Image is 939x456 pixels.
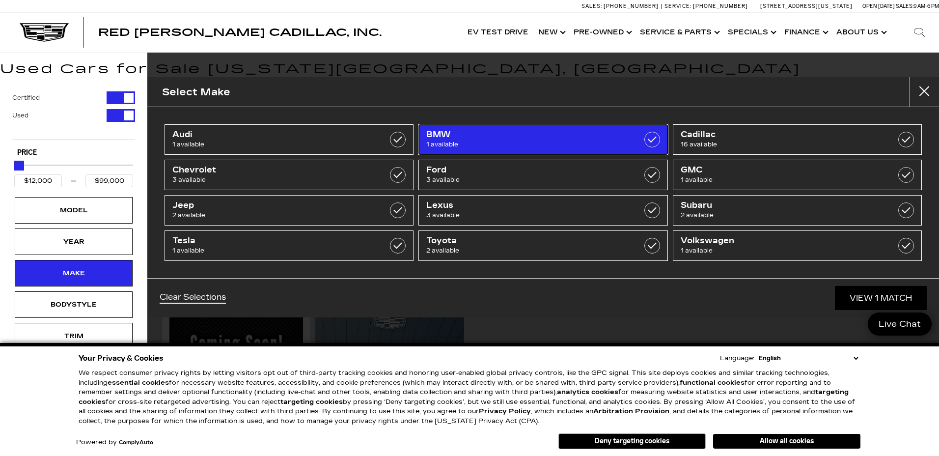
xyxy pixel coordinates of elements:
[160,292,226,304] a: Clear Selections
[673,230,922,261] a: Volkswagen1 available
[165,195,414,226] a: Jeep2 available
[172,200,371,210] span: Jeep
[15,260,133,286] div: MakeMake
[418,230,667,261] a: Toyota2 available
[681,165,879,175] span: GMC
[661,3,750,9] a: Service: [PHONE_NUMBER]
[15,197,133,224] div: ModelModel
[172,165,371,175] span: Chevrolet
[896,3,913,9] span: Sales:
[756,353,860,363] select: Language Select
[426,246,625,256] span: 2 available
[581,3,602,9] span: Sales:
[79,388,849,406] strong: targeting cookies
[15,323,133,349] div: TrimTrim
[15,291,133,318] div: BodystyleBodystyle
[426,236,625,246] span: Toyota
[98,28,382,37] a: Red [PERSON_NAME] Cadillac, Inc.
[119,440,153,446] a: ComplyAuto
[165,160,414,190] a: Chevrolet3 available
[426,130,625,140] span: BMW
[673,124,922,155] a: Cadillac16 available
[604,3,659,9] span: [PHONE_NUMBER]
[664,3,691,9] span: Service:
[569,13,635,52] a: Pre-Owned
[12,91,135,139] div: Filter by Vehicle Type
[280,398,343,406] strong: targeting cookies
[418,195,667,226] a: Lexus3 available
[98,27,382,38] span: Red [PERSON_NAME] Cadillac, Inc.
[479,407,531,415] u: Privacy Policy
[17,148,130,157] h5: Price
[49,205,98,216] div: Model
[79,351,164,365] span: Your Privacy & Cookies
[165,124,414,155] a: Audi1 available
[533,13,569,52] a: New
[557,388,618,396] strong: analytics cookies
[681,175,879,185] span: 1 available
[463,13,533,52] a: EV Test Drive
[913,3,939,9] span: 9 AM-6 PM
[14,161,24,171] div: Maximum Price
[49,236,98,247] div: Year
[831,13,890,52] a: About Us
[581,3,661,9] a: Sales: [PHONE_NUMBER]
[108,379,169,387] strong: essential cookies
[593,407,669,415] strong: Arbitration Provision
[681,130,879,140] span: Cadillac
[12,111,28,120] label: Used
[14,157,133,187] div: Price
[14,174,62,187] input: Minimum
[426,140,625,149] span: 1 available
[172,210,371,220] span: 2 available
[835,286,927,310] a: View 1 Match
[681,246,879,256] span: 1 available
[720,355,754,362] div: Language:
[681,200,879,210] span: Subaru
[20,23,69,42] img: Cadillac Dark Logo with Cadillac White Text
[49,299,98,310] div: Bodystyle
[49,331,98,342] div: Trim
[673,195,922,226] a: Subaru2 available
[162,84,230,100] h2: Select Make
[693,3,748,9] span: [PHONE_NUMBER]
[862,3,895,9] span: Open [DATE]
[426,210,625,220] span: 3 available
[558,433,706,449] button: Deny targeting cookies
[635,13,723,52] a: Service & Parts
[418,160,667,190] a: Ford3 available
[874,318,926,330] span: Live Chat
[12,93,40,103] label: Certified
[418,124,667,155] a: BMW1 available
[172,175,371,185] span: 3 available
[681,236,879,246] span: Volkswagen
[681,140,879,149] span: 16 available
[910,77,939,107] button: Close
[172,140,371,149] span: 1 available
[165,230,414,261] a: Tesla1 available
[172,236,371,246] span: Tesla
[76,439,153,446] div: Powered by
[15,228,133,255] div: YearYear
[172,246,371,256] span: 1 available
[868,313,932,336] a: Live Chat
[673,160,922,190] a: GMC1 available
[426,175,625,185] span: 3 available
[172,130,371,140] span: Audi
[680,379,745,387] strong: functional cookies
[426,165,625,175] span: Ford
[49,268,98,279] div: Make
[760,3,853,9] a: [STREET_ADDRESS][US_STATE]
[900,13,939,52] div: Search
[681,210,879,220] span: 2 available
[426,200,625,210] span: Lexus
[779,13,831,52] a: Finance
[79,369,860,426] p: We respect consumer privacy rights by letting visitors opt out of third-party tracking cookies an...
[723,13,779,52] a: Specials
[85,174,133,187] input: Maximum
[713,434,860,449] button: Allow all cookies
